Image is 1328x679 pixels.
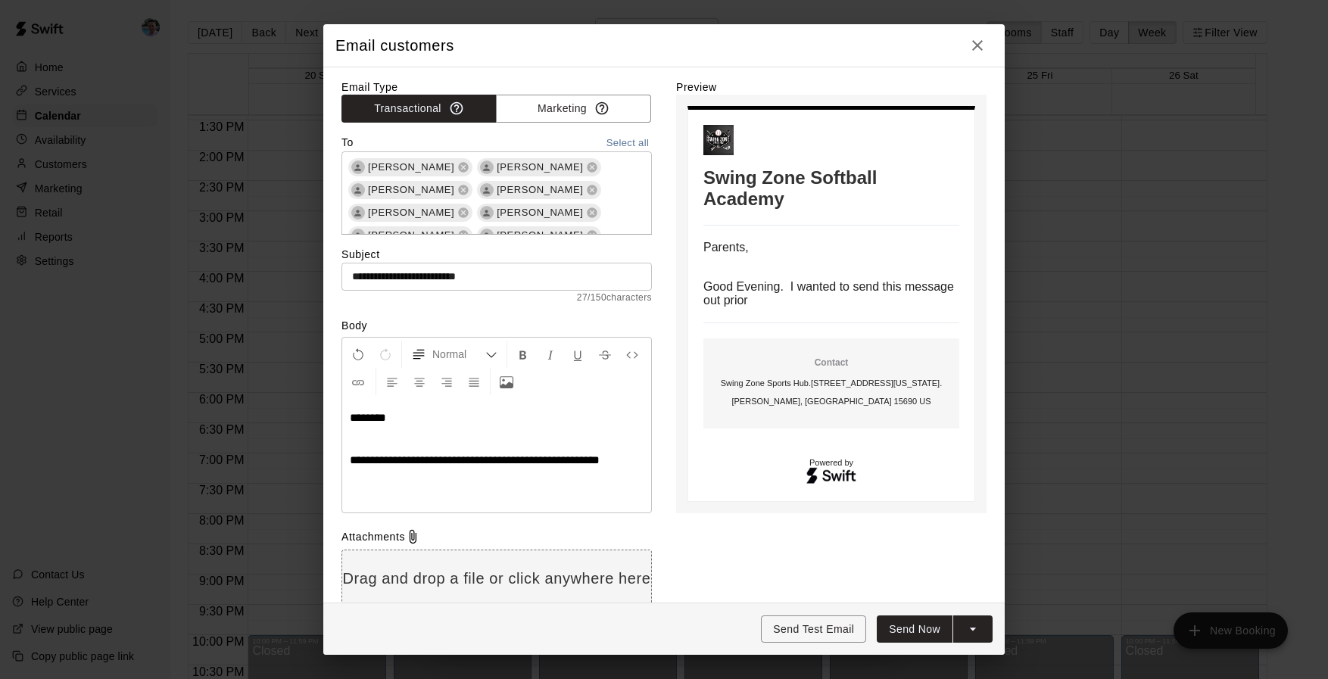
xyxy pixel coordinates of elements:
[619,341,645,368] button: Insert Code
[341,95,497,123] button: Transactional
[491,160,589,175] span: [PERSON_NAME]
[351,160,365,174] div: Kim Greene
[709,357,953,369] p: Contact
[494,368,519,395] button: Upload Image
[461,368,487,395] button: Justify Align
[341,135,354,152] label: To
[709,374,953,410] p: Swing Zone Sports Hub . [STREET_ADDRESS][US_STATE]. [PERSON_NAME], [GEOGRAPHIC_DATA] 15690 US
[480,183,494,197] div: Nate Shaffer
[806,466,857,486] img: Swift logo
[565,341,591,368] button: Format Underline
[703,241,749,254] span: Parents,
[351,206,365,220] div: Carl Zukas
[676,79,987,95] label: Preview
[341,318,652,333] label: Body
[434,368,460,395] button: Right Align
[348,226,472,245] div: [PERSON_NAME]
[510,341,536,368] button: Format Bold
[703,459,959,467] p: Powered by
[480,160,494,174] div: Charlie Rogers
[351,229,365,242] div: Chad Kirchartz
[348,204,472,222] div: [PERSON_NAME]
[703,280,957,307] span: Good Evening. I wanted to send this message out prior
[477,204,601,222] div: [PERSON_NAME]
[345,368,371,395] button: Insert Link
[362,205,460,220] span: [PERSON_NAME]
[335,36,454,56] h5: Email customers
[405,341,503,368] button: Formatting Options
[341,291,652,306] span: 27 / 150 characters
[362,182,460,198] span: [PERSON_NAME]
[477,181,601,199] div: [PERSON_NAME]
[341,529,652,544] div: Attachments
[379,368,405,395] button: Left Align
[362,160,460,175] span: [PERSON_NAME]
[491,182,589,198] span: [PERSON_NAME]
[877,615,952,643] button: Send Now
[348,181,472,199] div: [PERSON_NAME]
[603,135,652,152] button: Select all
[761,615,866,643] button: Send Test Email
[496,95,651,123] button: Marketing
[373,341,398,368] button: Redo
[477,226,601,245] div: [PERSON_NAME]
[432,347,485,362] span: Normal
[348,158,472,176] div: [PERSON_NAME]
[345,341,371,368] button: Undo
[480,206,494,220] div: Terri Zinchini
[342,568,651,589] p: Drag and drop a file or click anywhere here
[351,183,365,197] div: Chelsea Riemer
[491,228,589,243] span: [PERSON_NAME]
[477,158,601,176] div: [PERSON_NAME]
[480,229,494,242] div: Lauren Lester
[592,341,618,368] button: Format Strikethrough
[703,125,734,155] img: Swing Zone Sports Hub
[362,228,460,243] span: [PERSON_NAME]
[341,247,652,262] label: Subject
[538,341,563,368] button: Format Italics
[703,167,959,210] h1: Swing Zone Softball Academy
[491,205,589,220] span: [PERSON_NAME]
[407,368,432,395] button: Center Align
[877,615,993,643] div: split button
[341,79,652,95] label: Email Type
